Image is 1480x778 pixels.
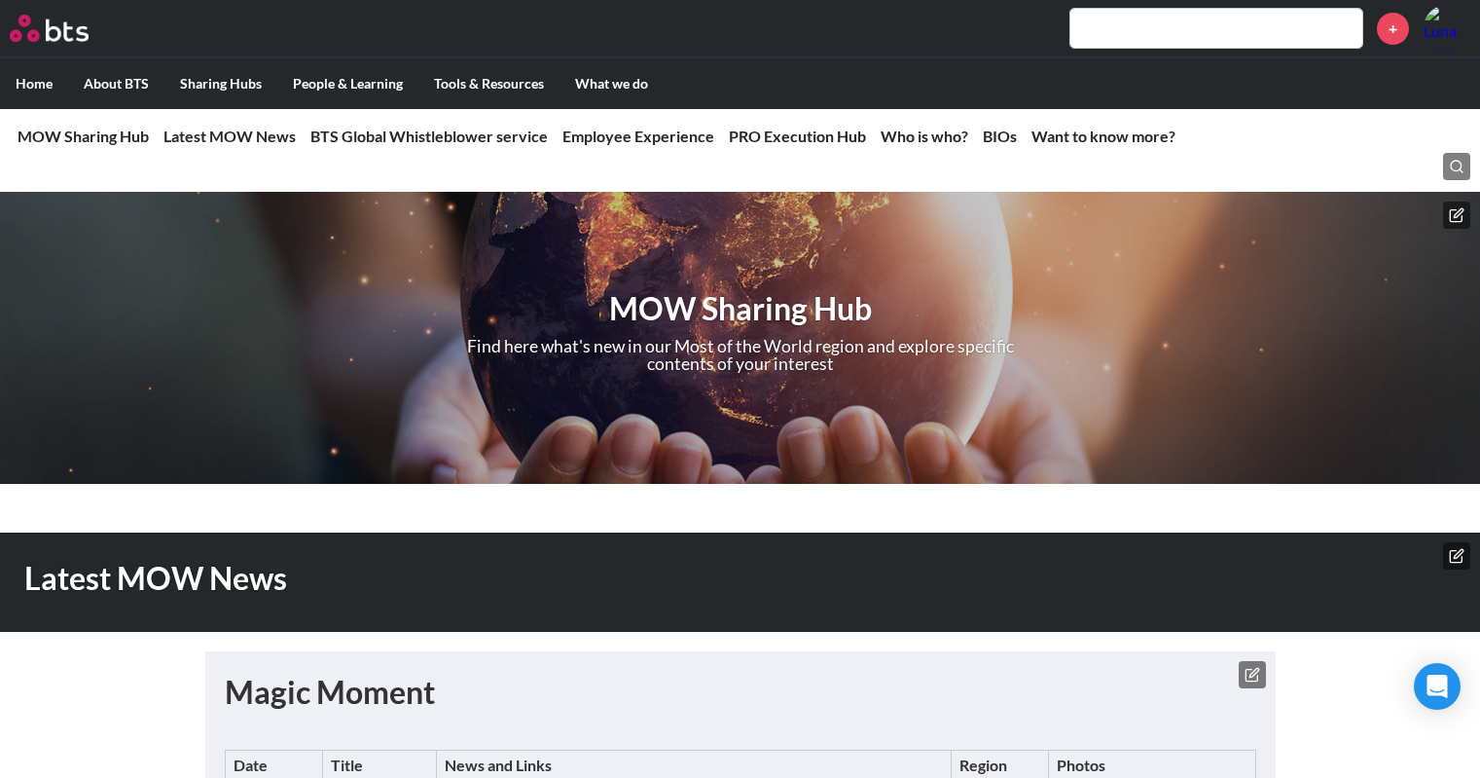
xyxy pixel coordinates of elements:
img: BTS Logo [10,15,89,42]
strong: Region [959,756,1007,774]
div: Open Intercom Messenger [1414,663,1461,710]
button: Edit hero [1443,542,1470,570]
a: Go home [10,15,125,42]
strong: Photos [1057,756,1105,774]
a: Want to know more? [1031,127,1175,145]
label: Sharing Hubs [164,58,277,109]
strong: Date [234,756,268,774]
a: + [1377,13,1409,45]
a: BIOs [983,127,1017,145]
img: Luna Chang [1424,5,1470,52]
a: Latest MOW News [163,127,296,145]
h1: MOW Sharing Hub [372,287,1108,331]
label: What we do [560,58,664,109]
a: Who is who? [881,127,968,145]
button: Edit text box [1239,661,1266,688]
label: Tools & Resources [418,58,560,109]
button: Edit hero [1443,202,1470,229]
label: About BTS [68,58,164,109]
a: PRO Execution Hub [729,127,866,145]
a: Employee Experience [562,127,714,145]
strong: Title [331,756,363,774]
h1: Magic Moment [225,671,1256,715]
h1: Latest MOW News [24,557,1027,601]
a: MOW Sharing Hub [18,127,149,145]
p: Find here what's new in our Most of the World region and explore specific contents of your interest [446,338,1035,372]
a: BTS Global Whistleblower service [310,127,548,145]
strong: News and Links [445,756,552,774]
a: Profile [1424,5,1470,52]
label: People & Learning [277,58,418,109]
